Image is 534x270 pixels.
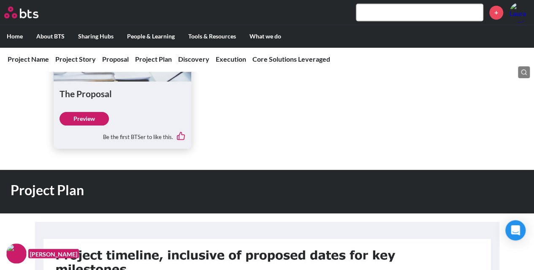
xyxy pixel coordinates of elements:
[510,2,530,22] a: Profile
[30,25,71,47] label: About BTS
[60,125,186,143] div: Be the first BTSer to like this.
[182,25,243,47] label: Tools & Resources
[60,87,186,100] h1: The Proposal
[178,55,209,63] a: Discovery
[102,55,129,63] a: Proposal
[60,112,109,125] a: Preview
[71,25,120,47] label: Sharing Hubs
[505,220,526,240] div: Open Intercom Messenger
[120,25,182,47] label: People & Learning
[11,180,369,199] h1: Project Plan
[135,55,172,63] a: Project Plan
[216,55,246,63] a: Execution
[6,243,27,264] img: F
[28,249,79,259] figcaption: [PERSON_NAME]
[510,2,530,22] img: Laura Tumiati
[489,5,503,19] a: +
[4,6,54,18] a: Go home
[8,55,49,63] a: Project Name
[243,25,288,47] label: What we do
[4,6,38,18] img: BTS Logo
[252,55,330,63] a: Core Solutions Leveraged
[55,55,96,63] a: Project Story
